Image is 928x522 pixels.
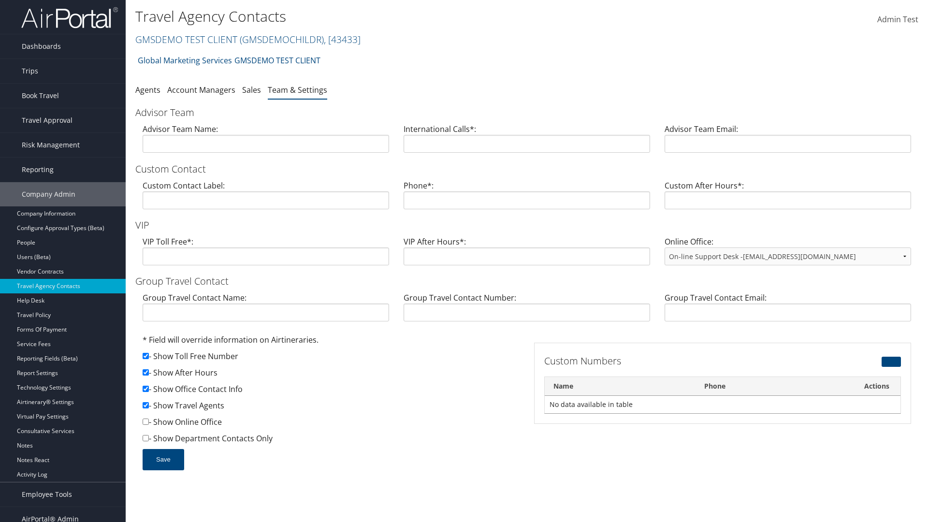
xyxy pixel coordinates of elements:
div: * Field will override information on Airtineraries. [143,334,520,350]
div: Custom Contact Label: [135,180,396,217]
div: Group Travel Contact Name: [135,292,396,329]
div: VIP Toll Free*: [135,236,396,273]
h3: Custom Contact [135,162,918,176]
div: - Show Department Contacts Only [143,433,520,449]
div: International Calls*: [396,123,657,160]
th: Actions: activate to sort column ascending [854,377,900,396]
div: Custom After Hours*: [657,180,918,217]
span: , [ 43433 ] [324,33,361,46]
h3: Group Travel Contact [135,275,918,288]
a: Admin Test [877,5,918,35]
div: - Show After Hours [143,367,520,383]
div: Group Travel Contact Number: [396,292,657,329]
a: GMSDEMO TEST CLIENT [234,51,320,70]
th: Phone: activate to sort column ascending [696,377,854,396]
div: Group Travel Contact Email: [657,292,918,329]
div: - Show Office Contact Info [143,383,520,400]
a: Sales [242,85,261,95]
span: Risk Management [22,133,80,157]
div: - Show Online Office [143,416,520,433]
span: ( GMSDEMOCHILDR ) [240,33,324,46]
div: Online Office: [657,236,918,273]
span: Trips [22,59,38,83]
a: Team & Settings [268,85,327,95]
th: Name: activate to sort column descending [545,377,696,396]
button: Save [143,449,184,470]
span: Company Admin [22,182,75,206]
span: Book Travel [22,84,59,108]
div: Phone*: [396,180,657,217]
img: airportal-logo.png [21,6,118,29]
div: - Show Toll Free Number [143,350,520,367]
h3: Custom Numbers [544,354,780,368]
a: Agents [135,85,160,95]
div: - Show Travel Agents [143,400,520,416]
td: No data available in table [545,396,900,413]
a: Global Marketing Services [138,51,232,70]
span: Reporting [22,158,54,182]
a: Account Managers [167,85,235,95]
span: Dashboards [22,34,61,58]
div: Advisor Team Name: [135,123,396,160]
span: Employee Tools [22,482,72,507]
h1: Travel Agency Contacts [135,6,657,27]
h3: Advisor Team [135,106,918,119]
span: Travel Approval [22,108,72,132]
div: Advisor Team Email: [657,123,918,160]
span: Admin Test [877,14,918,25]
div: VIP After Hours*: [396,236,657,273]
a: GMSDEMO TEST CLIENT [135,33,361,46]
h3: VIP [135,218,918,232]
